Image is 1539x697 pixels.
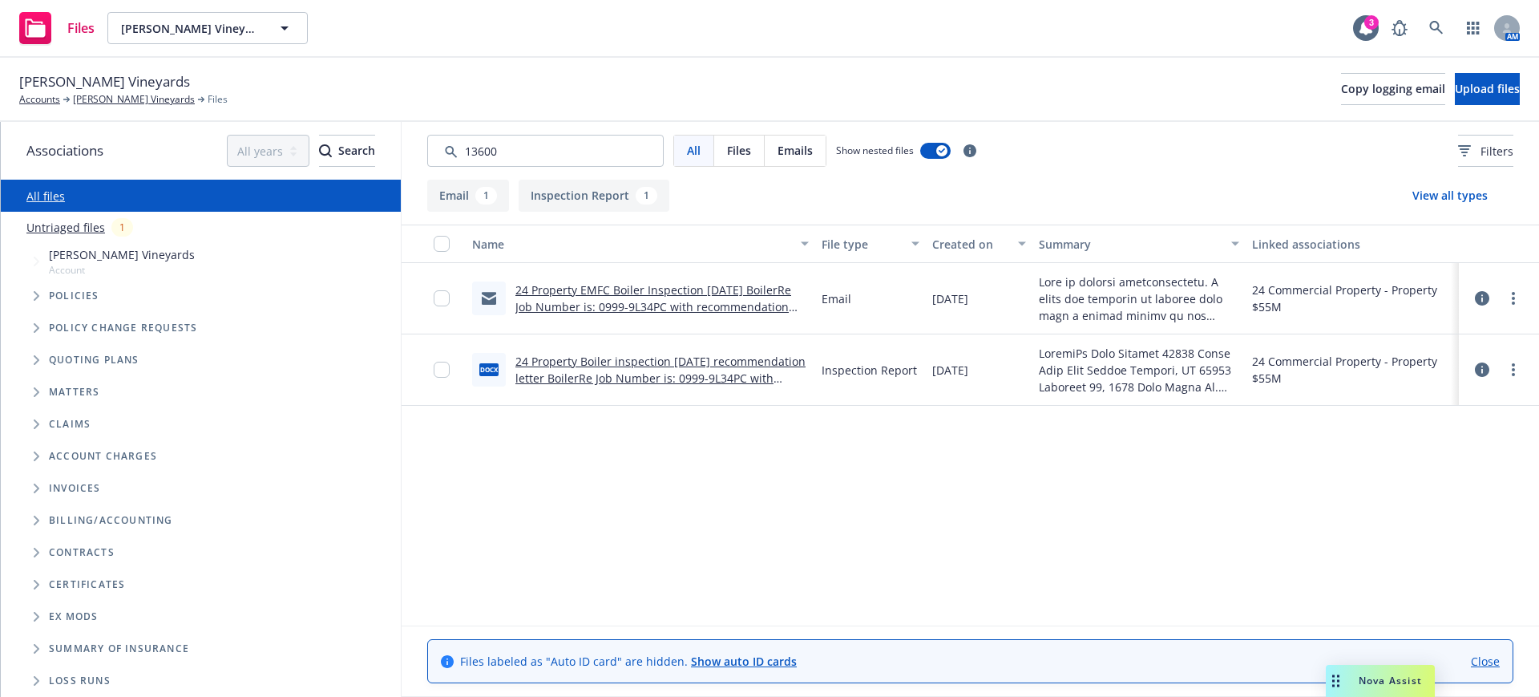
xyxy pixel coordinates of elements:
a: Files [13,6,101,51]
span: Ex Mods [49,612,98,622]
button: Created on [926,225,1032,263]
button: Copy logging email [1341,73,1445,105]
span: Summary of insurance [49,644,189,654]
span: Files labeled as "Auto ID card" are hidden. [460,653,797,670]
span: Contracts [49,548,115,557]
div: 3 [1364,15,1379,30]
span: Emails [778,142,813,159]
a: Show auto ID cards [691,654,797,669]
div: Created on [932,236,1008,253]
button: [PERSON_NAME] Vineyards [107,12,308,44]
span: Inspection Report [822,362,917,379]
button: Linked associations [1246,225,1459,263]
button: File type [815,225,926,263]
span: docx [479,363,499,375]
span: Claims [49,419,91,429]
div: Search [319,136,375,166]
div: Drag to move [1326,665,1346,697]
span: Filters [1458,143,1513,160]
button: Summary [1032,225,1246,263]
a: Report a Bug [1383,12,1416,44]
span: [PERSON_NAME] Vineyards [19,71,190,92]
span: Files [727,142,751,159]
span: Files [208,92,228,107]
button: SearchSearch [319,135,375,167]
button: Nova Assist [1326,665,1435,697]
span: Associations [26,140,103,161]
span: Email [822,290,851,307]
input: Toggle Row Selected [434,290,450,306]
div: 1 [636,187,657,205]
span: Nova Assist [1359,674,1422,687]
span: Upload files [1455,81,1520,96]
a: [PERSON_NAME] Vineyards [73,92,195,107]
a: Close [1471,653,1500,670]
a: Untriaged files [26,219,105,236]
input: Toggle Row Selected [434,362,450,378]
span: Certificates [49,580,125,590]
span: All [687,142,701,159]
span: Show nested files [836,144,914,157]
a: 24 Property EMFC Boiler Inspection [DATE] BoilerRe Job Number is: 0999-9L34PC with recommendation... [515,282,791,331]
div: Summary [1039,236,1222,253]
div: 1 [475,187,497,205]
a: 24 Property Boiler inspection [DATE] recommendation letter BoilerRe Job Number is: 0999-9L34PC wi... [515,354,806,403]
span: [DATE] [932,362,968,379]
span: Policy change requests [49,323,197,333]
span: [PERSON_NAME] Vineyards [49,246,195,263]
div: 24 Commercial Property - Property $55M [1252,282,1452,315]
input: Select all [434,236,450,252]
span: Invoices [49,484,101,493]
svg: Search [319,144,332,157]
span: Lore ip dolorsi ametconsectetu. A elits doe temporin ut laboree dolo magn a enimad minimv qu nos ... [1039,274,1239,324]
div: Linked associations [1252,236,1452,253]
span: [DATE] [932,290,968,307]
span: Copy logging email [1341,81,1445,96]
span: LoremiPs Dolo Sitamet 42838 Conse Adip Elit Seddoe Tempori, UT 65953 Laboreet 99, 1678 Dolo Magna... [1039,345,1239,395]
span: [PERSON_NAME] Vineyards [121,20,260,37]
div: Name [472,236,791,253]
span: Quoting plans [49,355,139,365]
input: Search by keyword... [427,135,664,167]
div: File type [822,236,902,253]
div: Tree Example [1,243,401,505]
a: more [1504,289,1523,308]
button: Upload files [1455,73,1520,105]
a: more [1504,360,1523,379]
button: Email [427,180,509,212]
span: Account charges [49,452,157,461]
button: Name [466,225,815,263]
a: Search [1420,12,1452,44]
button: Filters [1458,135,1513,167]
a: All files [26,188,65,204]
a: Switch app [1457,12,1489,44]
span: Matters [49,387,99,397]
div: 1 [111,218,133,237]
span: Billing/Accounting [49,516,173,525]
a: Accounts [19,92,60,107]
span: Files [67,22,95,34]
span: Account [49,263,195,277]
div: 24 Commercial Property - Property $55M [1252,353,1452,387]
span: Filters [1480,143,1513,160]
span: Loss Runs [49,676,111,686]
button: View all types [1387,180,1513,212]
button: Inspection Report [519,180,669,212]
span: Policies [49,291,99,301]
